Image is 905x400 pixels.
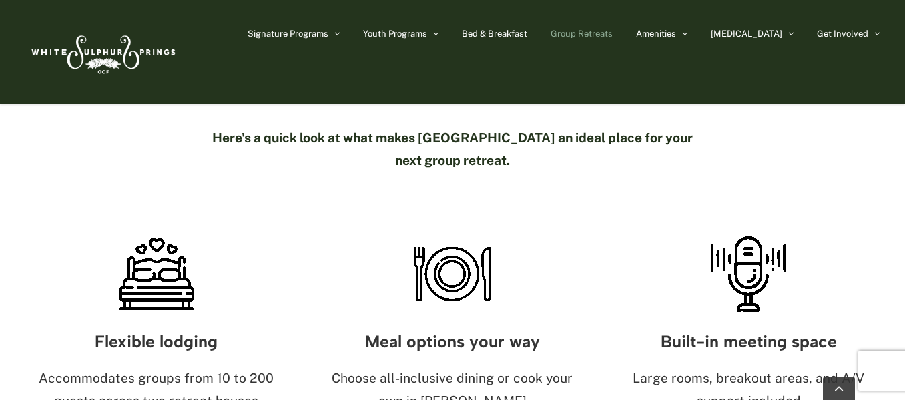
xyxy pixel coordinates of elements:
[462,29,527,38] span: Bed & Breakfast
[322,333,584,351] h3: Meal options your way
[711,29,782,38] span: [MEDICAL_DATA]
[25,21,179,83] img: White Sulphur Springs Logo
[617,333,880,351] h3: Built-in meeting space
[25,333,288,351] h3: Flexible lodging
[636,29,676,38] span: Amenities
[551,29,613,38] span: Group Retreats
[248,29,328,38] span: Signature Programs
[115,232,198,316] img: icon-bed
[817,29,868,38] span: Get Involved
[212,130,693,168] strong: Here's a quick look at what makes [GEOGRAPHIC_DATA] an ideal place for your next group retreat.
[707,232,790,316] img: icon-mic
[410,232,494,316] img: icon-dining
[363,29,427,38] span: Youth Programs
